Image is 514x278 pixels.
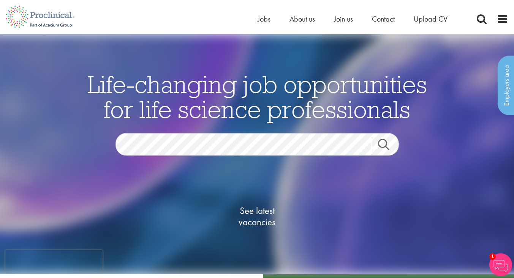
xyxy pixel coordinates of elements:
a: Join us [334,14,353,24]
span: See latest vacancies [219,205,295,228]
span: Life-changing job opportunities for life science professionals [87,69,427,124]
a: Job search submit button [372,139,405,154]
img: Chatbot [489,253,512,276]
span: 1 [489,253,496,260]
a: Contact [372,14,395,24]
a: See latestvacancies [219,175,295,258]
a: Upload CV [414,14,448,24]
a: Jobs [258,14,270,24]
a: About us [289,14,315,24]
iframe: reCAPTCHA [5,250,103,273]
